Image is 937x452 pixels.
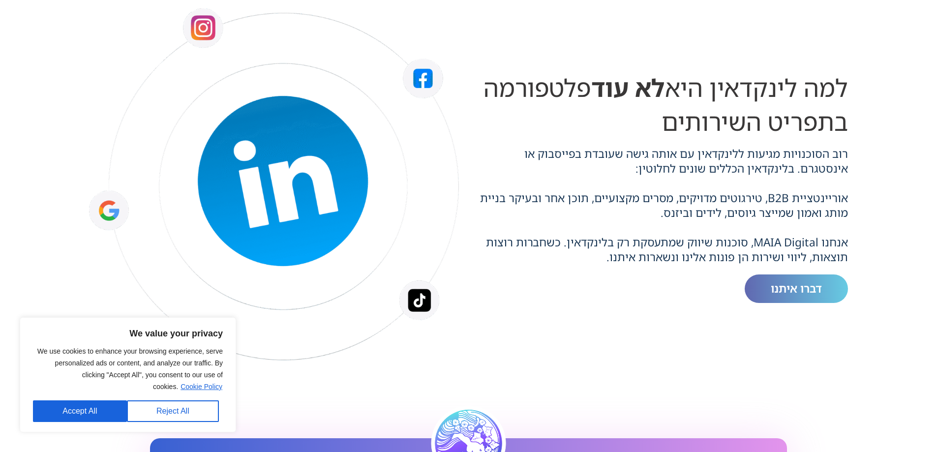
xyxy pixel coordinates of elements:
[127,400,219,422] button: Reject All
[479,147,848,265] p: רוב הסוכנויות מגיעות ללינקדאין עם אותה גישה שעובדת בפייסבוק או אינסטגרם. בלינקדאין הכללים שונים ל...
[180,382,223,391] a: Cookie Policy
[20,317,236,432] div: We value your privacy
[33,328,223,339] p: We value your privacy
[771,279,822,298] span: דברו איתנו
[484,71,848,138] span: לא עוד
[33,400,127,422] button: Accept All
[665,71,848,104] span: למה לינקדאין היא
[484,71,848,138] span: פלטפורמה בתפריט השירותים
[745,274,848,303] a: דברו איתנו
[33,345,223,392] p: We use cookies to enhance your browsing experience, serve personalized ads or content, and analyz...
